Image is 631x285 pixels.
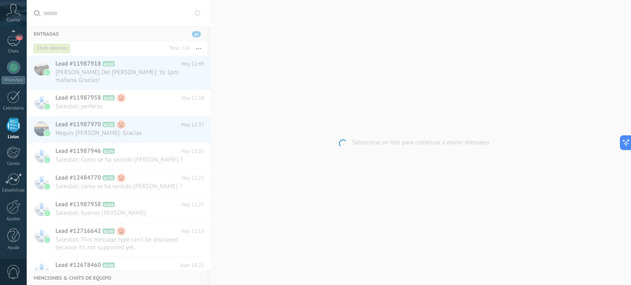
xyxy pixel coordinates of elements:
[2,49,25,54] div: Chats
[2,106,25,111] div: Calendario
[2,245,25,251] div: Ayuda
[2,217,25,222] div: Ajustes
[7,18,20,23] span: Cuenta
[2,188,25,193] div: Estadísticas
[2,76,25,84] div: WhatsApp
[2,161,25,166] div: Correo
[2,135,25,140] div: Listas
